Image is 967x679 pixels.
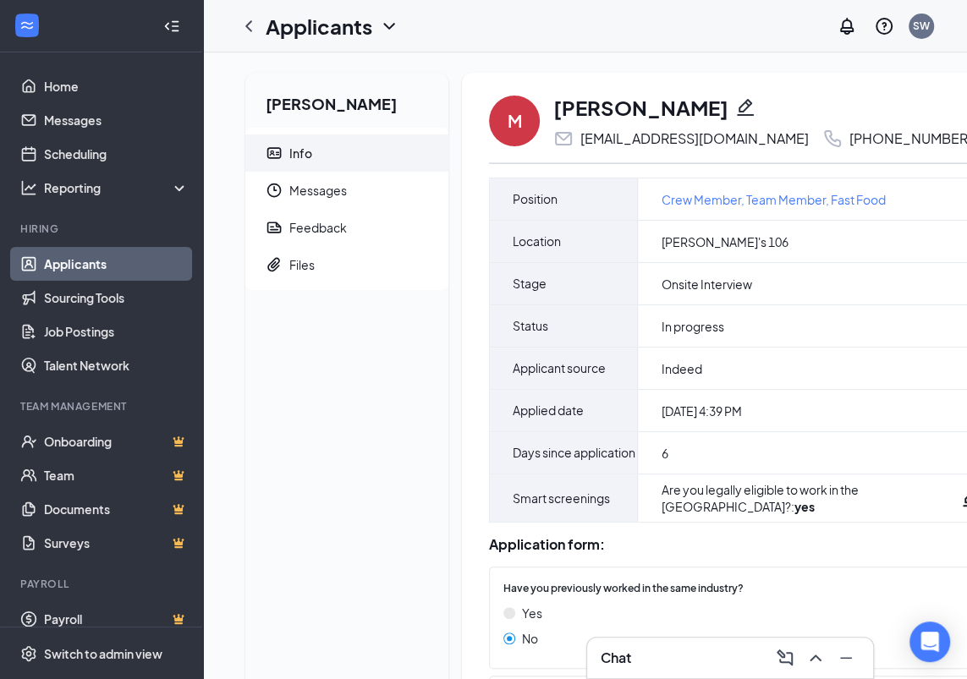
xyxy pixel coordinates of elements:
[245,246,448,283] a: PaperclipFiles
[522,629,538,648] span: No
[909,622,950,662] div: Open Intercom Messenger
[163,18,180,35] svg: Collapse
[289,256,315,273] div: Files
[662,402,742,419] span: [DATE] 4:39 PM
[513,221,561,262] span: Location
[874,16,894,36] svg: QuestionInfo
[513,348,606,389] span: Applicant source
[245,172,448,209] a: ClockMessages
[266,219,283,236] svg: Report
[513,432,635,474] span: Days since application
[513,178,558,220] span: Position
[735,97,755,118] svg: Pencil
[662,481,961,515] div: Are you legally eligible to work in the [GEOGRAPHIC_DATA]? :
[266,256,283,273] svg: Paperclip
[20,645,37,662] svg: Settings
[662,445,668,462] span: 6
[44,69,189,103] a: Home
[662,190,886,209] a: Crew Member, Team Member, Fast Food
[832,644,860,671] button: Minimize
[239,16,259,36] svg: ChevronLeft
[289,219,347,236] div: Feedback
[822,129,843,149] svg: Phone
[379,16,399,36] svg: ChevronDown
[20,179,37,196] svg: Analysis
[775,648,795,668] svg: ComposeMessage
[508,109,522,133] div: M
[44,492,189,526] a: DocumentsCrown
[913,19,930,33] div: SW
[44,281,189,315] a: Sourcing Tools
[772,644,799,671] button: ComposeMessage
[44,137,189,171] a: Scheduling
[44,247,189,281] a: Applicants
[522,604,542,622] span: Yes
[20,222,185,236] div: Hiring
[513,305,548,347] span: Status
[266,182,283,199] svg: Clock
[44,315,189,348] a: Job Postings
[662,318,724,335] span: In progress
[580,130,809,147] div: [EMAIL_ADDRESS][DOMAIN_NAME]
[245,134,448,172] a: ContactCardInfo
[44,526,189,560] a: SurveysCrown
[805,648,826,668] svg: ChevronUp
[503,581,744,597] span: Have you previously worked in the same industry?
[44,179,190,196] div: Reporting
[662,360,702,377] span: Indeed
[553,93,728,122] h1: [PERSON_NAME]
[44,103,189,137] a: Messages
[20,577,185,591] div: Payroll
[44,602,189,636] a: PayrollCrown
[802,644,829,671] button: ChevronUp
[289,145,312,162] div: Info
[662,233,788,250] span: [PERSON_NAME]'s 106
[19,17,36,34] svg: WorkstreamLogo
[513,390,584,431] span: Applied date
[44,645,162,662] div: Switch to admin view
[289,172,435,209] span: Messages
[266,145,283,162] svg: ContactCard
[44,348,189,382] a: Talent Network
[837,16,857,36] svg: Notifications
[601,649,631,667] h3: Chat
[20,399,185,413] div: Team Management
[513,478,610,519] span: Smart screenings
[662,276,752,293] span: Onsite Interview
[245,73,448,128] h2: [PERSON_NAME]
[44,458,189,492] a: TeamCrown
[553,129,574,149] svg: Email
[794,499,815,514] strong: yes
[44,424,189,458] a: OnboardingCrown
[836,648,856,668] svg: Minimize
[245,209,448,246] a: ReportFeedback
[513,263,547,304] span: Stage
[266,12,372,41] h1: Applicants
